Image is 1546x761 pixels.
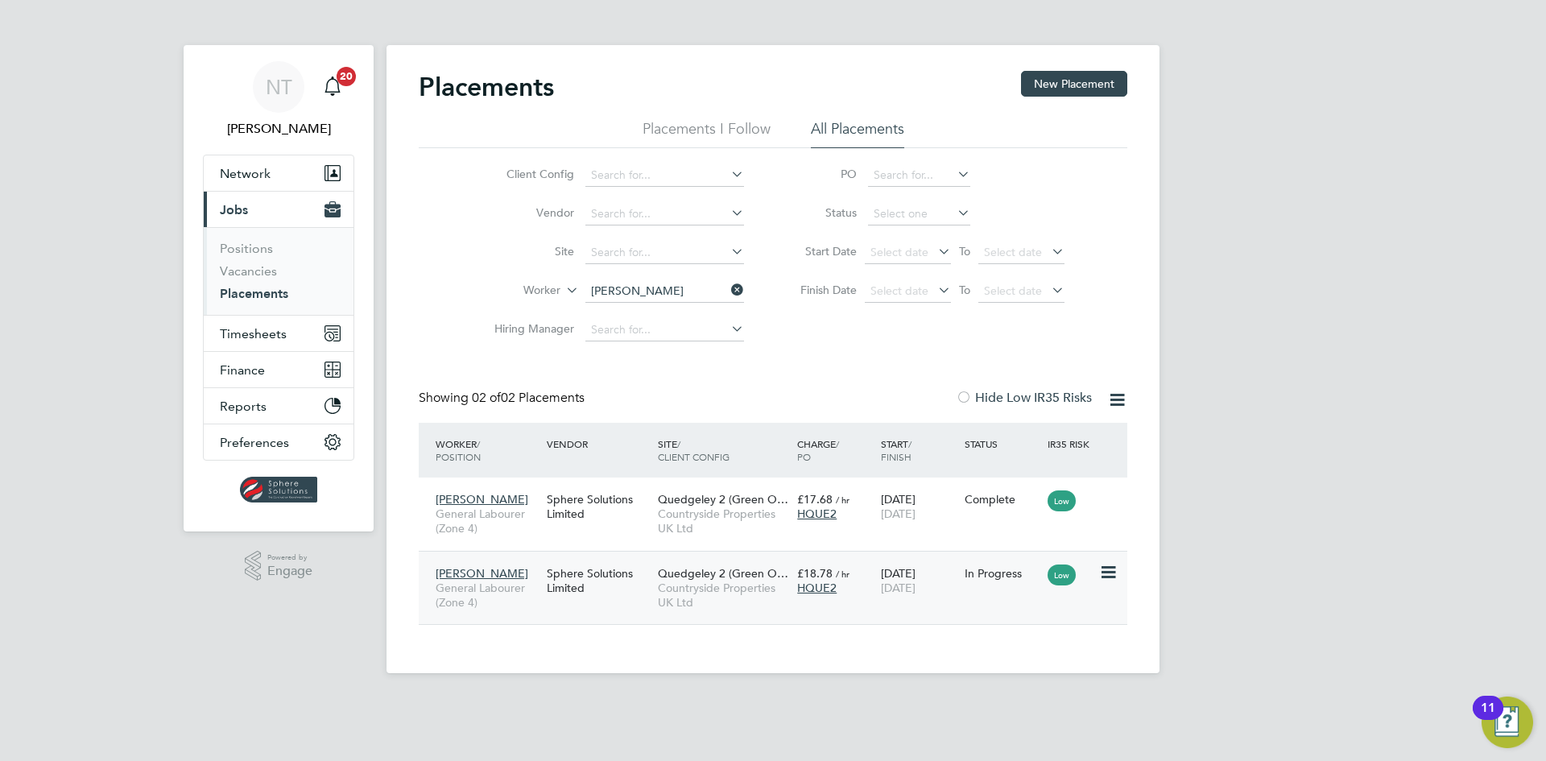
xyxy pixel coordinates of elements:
[240,477,318,503] img: spheresolutions-logo-retina.png
[961,429,1044,458] div: Status
[472,390,501,406] span: 02 of
[436,566,528,581] span: [PERSON_NAME]
[784,167,857,181] label: PO
[220,166,271,181] span: Network
[1481,708,1495,729] div: 11
[482,321,574,336] label: Hiring Manager
[220,435,289,450] span: Preferences
[436,507,539,536] span: General Labourer (Zone 4)
[868,164,970,187] input: Search for...
[432,483,1127,497] a: [PERSON_NAME]General Labourer (Zone 4)Sphere Solutions LimitedQuedgeley 2 (Green O…Countryside Pr...
[658,581,789,610] span: Countryside Properties UK Ltd
[793,429,877,471] div: Charge
[204,192,353,227] button: Jobs
[432,429,543,471] div: Worker
[984,245,1042,259] span: Select date
[220,326,287,341] span: Timesheets
[658,507,789,536] span: Countryside Properties UK Ltd
[267,565,312,578] span: Engage
[1482,697,1533,748] button: Open Resource Center, 11 new notifications
[797,566,833,581] span: £18.78
[585,319,744,341] input: Search for...
[266,77,292,97] span: NT
[220,263,277,279] a: Vacancies
[585,203,744,225] input: Search for...
[585,242,744,264] input: Search for...
[482,205,574,220] label: Vendor
[245,551,313,581] a: Powered byEngage
[316,61,349,113] a: 20
[203,477,354,503] a: Go to home page
[877,484,961,529] div: [DATE]
[658,492,788,507] span: Quedgeley 2 (Green O…
[954,241,975,262] span: To
[868,203,970,225] input: Select one
[654,429,793,471] div: Site
[482,244,574,258] label: Site
[984,283,1042,298] span: Select date
[797,507,837,521] span: HQUE2
[797,492,833,507] span: £17.68
[836,494,849,506] span: / hr
[220,399,267,414] span: Reports
[203,119,354,139] span: Nathan Taylor
[956,390,1092,406] label: Hide Low IR35 Risks
[881,507,916,521] span: [DATE]
[203,61,354,139] a: NT[PERSON_NAME]
[1048,565,1076,585] span: Low
[204,424,353,460] button: Preferences
[436,437,481,463] span: / Position
[870,283,928,298] span: Select date
[784,244,857,258] label: Start Date
[432,557,1127,571] a: [PERSON_NAME]General Labourer (Zone 4)Sphere Solutions LimitedQuedgeley 2 (Green O…Countryside Pr...
[881,581,916,595] span: [DATE]
[585,280,744,303] input: Search for...
[204,388,353,424] button: Reports
[965,566,1040,581] div: In Progress
[1048,490,1076,511] span: Low
[797,437,839,463] span: / PO
[836,568,849,580] span: / hr
[543,429,654,458] div: Vendor
[468,283,560,299] label: Worker
[220,362,265,378] span: Finance
[797,581,837,595] span: HQUE2
[419,390,588,407] div: Showing
[184,45,374,531] nav: Main navigation
[965,492,1040,507] div: Complete
[472,390,585,406] span: 02 Placements
[436,581,539,610] span: General Labourer (Zone 4)
[811,119,904,148] li: All Placements
[585,164,744,187] input: Search for...
[881,437,911,463] span: / Finish
[482,167,574,181] label: Client Config
[954,279,975,300] span: To
[658,437,730,463] span: / Client Config
[204,227,353,315] div: Jobs
[543,558,654,603] div: Sphere Solutions Limited
[870,245,928,259] span: Select date
[543,484,654,529] div: Sphere Solutions Limited
[220,241,273,256] a: Positions
[877,429,961,471] div: Start
[267,551,312,565] span: Powered by
[220,202,248,217] span: Jobs
[436,492,528,507] span: [PERSON_NAME]
[1021,71,1127,97] button: New Placement
[204,352,353,387] button: Finance
[220,286,288,301] a: Placements
[784,283,857,297] label: Finish Date
[877,558,961,603] div: [DATE]
[419,71,554,103] h2: Placements
[204,155,353,191] button: Network
[204,316,353,351] button: Timesheets
[784,205,857,220] label: Status
[1044,429,1099,458] div: IR35 Risk
[337,67,356,86] span: 20
[658,566,788,581] span: Quedgeley 2 (Green O…
[643,119,771,148] li: Placements I Follow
